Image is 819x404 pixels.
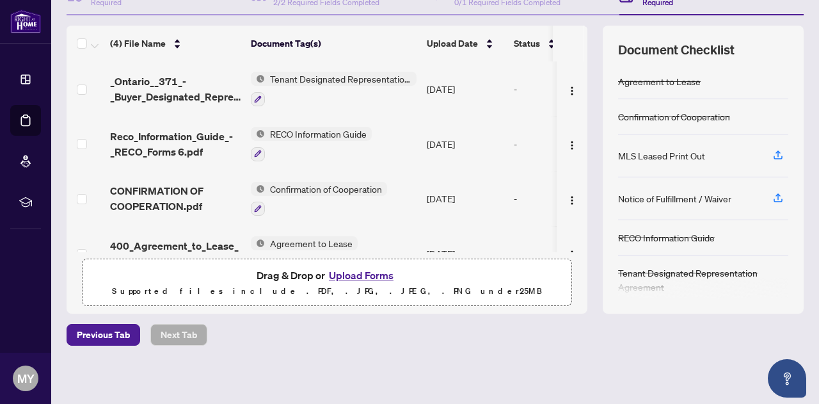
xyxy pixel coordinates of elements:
[265,127,372,141] span: RECO Information Guide
[618,149,705,163] div: MLS Leased Print Out
[618,109,730,124] div: Confirmation of Cooperation
[514,137,612,151] div: -
[618,266,788,294] div: Tenant Designated Representation Agreement
[251,127,372,161] button: Status IconRECO Information Guide
[90,284,564,299] p: Supported files include .PDF, .JPG, .JPEG, .PNG under 25 MB
[105,26,246,61] th: (4) File Name
[768,359,806,398] button: Open asap
[265,72,417,86] span: Tenant Designated Representation Agreement
[562,79,582,99] button: Logo
[10,10,41,33] img: logo
[251,182,387,216] button: Status IconConfirmation of Cooperation
[422,226,509,281] td: [DATE]
[514,36,540,51] span: Status
[618,41,735,59] span: Document Checklist
[567,86,577,96] img: Logo
[77,325,130,345] span: Previous Tab
[567,140,577,150] img: Logo
[251,127,265,141] img: Status Icon
[562,243,582,264] button: Logo
[257,267,397,284] span: Drag & Drop or
[251,72,417,106] button: Status IconTenant Designated Representation Agreement
[110,74,241,104] span: _Ontario__371_-_Buyer_Designated_Representation_Agreement_-_Authority_for_Purchase_or_Lease__5___...
[110,183,241,214] span: CONFIRMATION OF COOPERATION.pdf
[150,324,207,346] button: Next Tab
[265,182,387,196] span: Confirmation of Cooperation
[251,236,358,271] button: Status IconAgreement to Lease
[422,61,509,117] td: [DATE]
[422,26,509,61] th: Upload Date
[618,230,715,245] div: RECO Information Guide
[251,182,265,196] img: Status Icon
[246,26,422,61] th: Document Tag(s)
[110,36,166,51] span: (4) File Name
[67,324,140,346] button: Previous Tab
[514,82,612,96] div: -
[618,74,701,88] div: Agreement to Lease
[251,72,265,86] img: Status Icon
[567,195,577,206] img: Logo
[509,26,617,61] th: Status
[422,172,509,227] td: [DATE]
[422,117,509,172] td: [DATE]
[514,246,612,261] div: -
[427,36,478,51] span: Upload Date
[110,238,241,269] span: 400_Agreement_to_Lease_-_Residential_-_PropTx-[PERSON_NAME] 5.pdf
[562,188,582,209] button: Logo
[514,191,612,206] div: -
[562,134,582,154] button: Logo
[265,236,358,250] span: Agreement to Lease
[325,267,397,284] button: Upload Forms
[83,259,571,307] span: Drag & Drop orUpload FormsSupported files include .PDF, .JPG, .JPEG, .PNG under25MB
[110,129,241,159] span: Reco_Information_Guide_-_RECO_Forms 6.pdf
[251,236,265,250] img: Status Icon
[567,250,577,260] img: Logo
[17,369,35,387] span: MY
[618,191,731,206] div: Notice of Fulfillment / Waiver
